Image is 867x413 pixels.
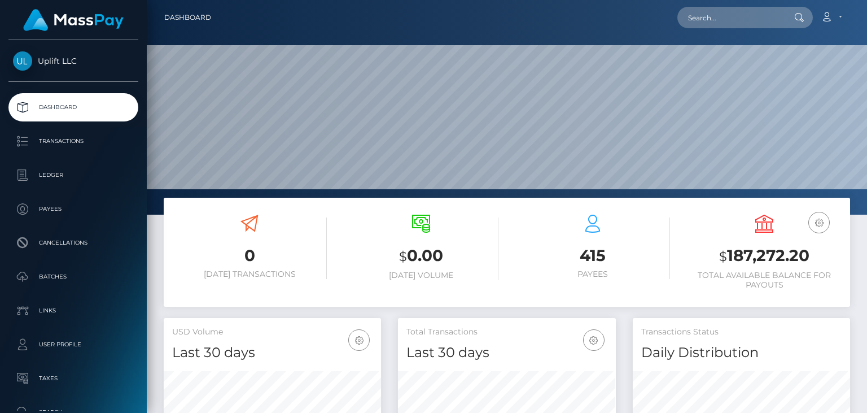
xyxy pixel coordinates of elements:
p: Transactions [13,133,134,150]
h3: 415 [515,245,670,267]
a: Batches [8,263,138,291]
p: Taxes [13,370,134,387]
h4: Daily Distribution [641,343,842,363]
h3: 0 [172,245,327,267]
a: Transactions [8,127,138,155]
h5: Total Transactions [406,327,607,338]
span: Uplift LLC [8,56,138,66]
p: Ledger [13,167,134,184]
a: Dashboard [8,93,138,121]
h3: 0.00 [344,245,498,268]
a: Links [8,297,138,325]
h6: Payees [515,269,670,279]
h4: Last 30 days [406,343,607,363]
a: Cancellations [8,229,138,257]
a: Taxes [8,364,138,393]
h3: 187,272.20 [687,245,842,268]
h6: [DATE] Volume [344,271,498,280]
p: Dashboard [13,99,134,116]
input: Search... [677,7,783,28]
h5: Transactions Status [641,327,842,338]
p: Cancellations [13,234,134,251]
a: Ledger [8,161,138,189]
img: Uplift LLC [13,51,32,71]
p: Payees [13,201,134,218]
h6: [DATE] Transactions [172,269,327,279]
img: MassPay Logo [23,9,124,31]
small: $ [399,249,407,264]
a: Dashboard [164,6,211,29]
h6: Total Available Balance for Payouts [687,271,842,290]
p: Links [13,302,134,319]
h5: USD Volume [172,327,373,338]
h4: Last 30 days [172,343,373,363]
a: User Profile [8,331,138,359]
p: Batches [13,268,134,285]
small: $ [719,249,727,264]
p: User Profile [13,336,134,353]
a: Payees [8,195,138,223]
